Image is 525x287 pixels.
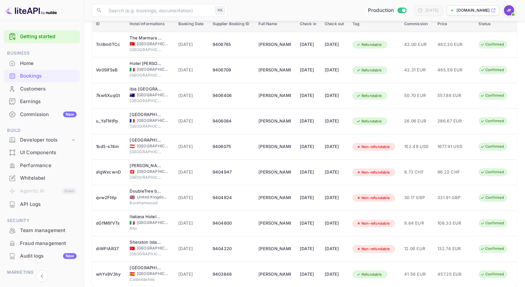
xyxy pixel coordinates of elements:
div: Non-refundable [352,245,394,253]
span: Castelldefels [130,277,162,282]
span: [DATE] [178,194,205,201]
span: Marketing [4,269,80,276]
a: API Logs [4,198,80,210]
div: 9406709 [212,65,251,75]
div: Jean louis Sallerin [258,65,291,75]
span: [DATE] [178,169,205,176]
div: Developer tools [20,136,70,144]
div: 7kw6XuqGt [96,90,122,101]
div: Patricia AUBRY [258,218,291,229]
div: Confirmed [476,245,508,253]
span: 1677.41 USD [437,143,469,150]
div: DoubleTree by Hilton London Elstree [130,188,162,195]
div: Refundable [352,117,386,125]
div: [DATE] [300,193,317,203]
div: 9403848 [212,269,251,280]
a: Performance [4,159,80,171]
div: 9404600 [212,218,251,229]
th: Full Name [255,16,296,32]
div: [DATE] [300,39,317,50]
div: New [63,112,77,117]
div: [DATE] [300,142,317,152]
span: [GEOGRAPHIC_DATA] [130,98,162,104]
a: UI Components [4,146,80,158]
span: 462.20 EUR [437,41,469,48]
div: Confirmed [476,40,508,48]
span: 30.17 GBP [404,194,429,201]
div: Paul Marsigny [258,167,291,177]
div: Confirmed [476,117,508,125]
a: Getting started [20,33,77,40]
span: Australia [130,93,135,97]
span: Rho [130,226,162,231]
th: Commission [400,16,433,32]
div: CommissionNew [4,108,80,121]
div: Whitelabel [20,175,77,182]
div: qvw2FttIp [96,193,122,203]
th: Tag [348,16,400,32]
a: Fraud management [4,237,80,249]
div: Steigenberger Hotel Herrenhof [130,137,162,143]
a: CommissionNew [4,108,80,120]
div: Promo codes [20,279,77,286]
span: [GEOGRAPHIC_DATA] [137,169,169,175]
a: Home [4,57,80,69]
span: [GEOGRAPHIC_DATA] [130,123,162,129]
div: Home [20,60,77,67]
span: 42.00 EUR [404,41,429,48]
div: Anitta Pirnes [258,90,291,101]
div: Yilmaz Üstün [258,244,291,254]
span: [DATE] [178,41,205,48]
div: u_YaTNtPp [96,116,122,126]
span: [DATE] [178,245,205,252]
button: Collapse navigation [36,270,48,282]
a: Whitelabel [4,172,80,184]
div: a1gWxcwnD [96,167,122,177]
div: Vicki Maloney [258,142,291,152]
div: Bel Air Hotel [130,265,162,271]
span: [DATE] [178,220,205,227]
a: Earnings [4,95,80,107]
div: Earnings [4,95,80,108]
p: [DOMAIN_NAME] [457,7,489,13]
div: diWFIAR37 [96,244,122,254]
th: Check in [296,16,321,32]
span: 557.88 EUR [437,92,469,99]
div: Fraud management [20,240,77,247]
div: 1bd5-s74m [96,142,122,152]
div: API Logs [4,198,80,211]
span: [DATE] [178,118,205,125]
span: 50.70 EUR [404,92,429,99]
span: Production [368,7,394,14]
span: Italy [130,68,135,72]
div: Hotel Bel Oranger Paris [130,112,162,118]
div: Performance [20,162,77,169]
span: [DATE] [178,271,205,278]
span: Borehamwood [130,200,162,206]
div: Earnings [20,98,77,105]
div: Bookings [20,72,77,80]
a: Customers [4,83,80,95]
div: Non-refundable [352,168,394,176]
div: Nash Airport Hotel [130,163,162,169]
div: [DATE] [300,167,317,177]
div: Audit logs [20,252,77,260]
div: A. Benslimane [258,269,291,280]
div: dGfM6fVTs [96,218,122,229]
th: Price [433,16,475,32]
span: 9.84 EUR [404,220,429,227]
span: France [130,119,135,123]
div: 9404947 [212,167,251,177]
img: Jenny Frimer [504,5,514,16]
th: ID [92,16,126,32]
span: [GEOGRAPHIC_DATA] [137,92,169,98]
div: Commission [20,111,77,118]
div: Developer tools [4,134,80,146]
div: 9404220 [212,244,251,254]
th: Supplier Booking ID [208,16,255,32]
div: Team management [4,224,80,237]
span: [GEOGRAPHIC_DATA] [137,118,169,123]
a: Team management [4,224,80,236]
span: United Kingdom of [GEOGRAPHIC_DATA] and [GEOGRAPHIC_DATA] [137,194,169,200]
